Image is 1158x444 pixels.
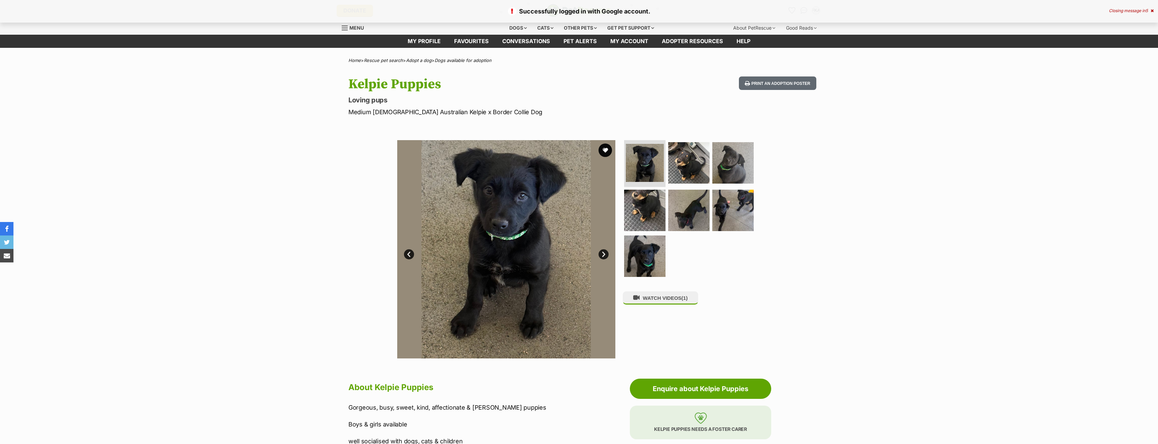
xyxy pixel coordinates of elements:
[599,144,612,157] button: favourite
[1109,8,1154,13] div: Closing message in
[364,58,403,63] a: Rescue pet search
[533,21,558,35] div: Cats
[401,35,447,48] a: My profile
[712,142,754,184] img: Photo of Kelpie Puppies
[397,140,615,358] img: Photo of Kelpie Puppies
[630,406,771,439] p: Kelpie Puppies needs a foster carer
[739,76,816,90] button: Print an adoption poster
[435,58,491,63] a: Dogs available for adoption
[730,35,757,48] a: Help
[599,249,609,259] a: Next
[623,291,698,305] button: WATCH VIDEOS(1)
[496,35,557,48] a: conversations
[505,21,532,35] div: Dogs
[1146,8,1148,13] span: 5
[712,190,754,231] img: Photo of Kelpie Puppies
[404,249,414,259] a: Prev
[348,380,626,395] h2: About Kelpie Puppies
[447,35,496,48] a: Favourites
[781,21,821,35] div: Good Reads
[655,35,730,48] a: Adopter resources
[332,58,826,63] div: > > >
[630,379,771,399] a: Enquire about Kelpie Puppies
[694,412,707,424] img: foster-care-31f2a1ccfb079a48fc4dc6d2a002ce68c6d2b76c7ccb9e0da61f6cd5abbf869a.svg
[348,76,633,92] h1: Kelpie Puppies
[7,7,1151,16] p: Successfully logged in with Google account.
[406,58,432,63] a: Adopt a dog
[624,235,666,277] img: Photo of Kelpie Puppies
[348,420,626,429] p: Boys & girls available
[559,21,602,35] div: Other pets
[615,140,833,358] img: Photo of Kelpie Puppies
[348,403,626,412] p: Gorgeous, busy, sweet, kind, affectionate & [PERSON_NAME] puppies
[348,58,361,63] a: Home
[668,142,710,184] img: Photo of Kelpie Puppies
[604,35,655,48] a: My account
[349,25,364,31] span: Menu
[728,21,780,35] div: About PetRescue
[681,295,687,301] span: (1)
[342,21,369,33] a: Menu
[348,107,633,117] p: Medium [DEMOGRAPHIC_DATA] Australian Kelpie x Border Collie Dog
[557,35,604,48] a: Pet alerts
[624,190,666,231] img: Photo of Kelpie Puppies
[348,95,633,105] p: Loving pups
[668,190,710,231] img: Photo of Kelpie Puppies
[603,21,659,35] div: Get pet support
[626,144,664,182] img: Photo of Kelpie Puppies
